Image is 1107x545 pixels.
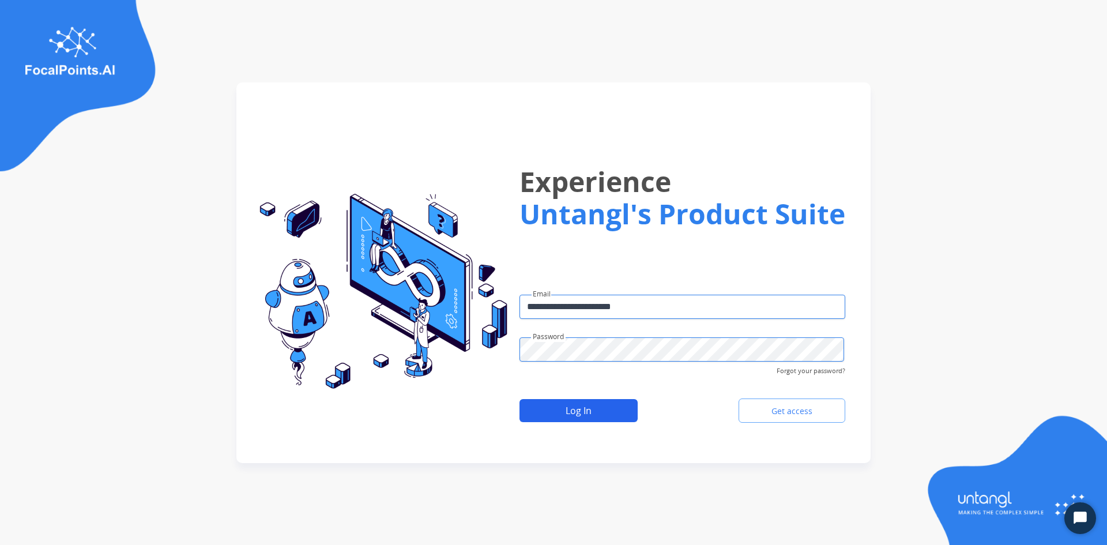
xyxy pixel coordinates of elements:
a: Get access [739,399,845,423]
label: Password [533,332,564,342]
button: Start Chat [1064,502,1096,534]
button: Log In [519,399,638,422]
span: Forgot your password? [777,362,845,376]
svg: Open Chat [1072,510,1089,527]
label: Email [533,289,551,299]
span: Get access [762,405,822,417]
h1: Untangl's Product Suite [519,198,845,230]
h1: Experience [519,156,845,207]
img: login-img [922,414,1107,545]
img: login-img [250,194,507,390]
